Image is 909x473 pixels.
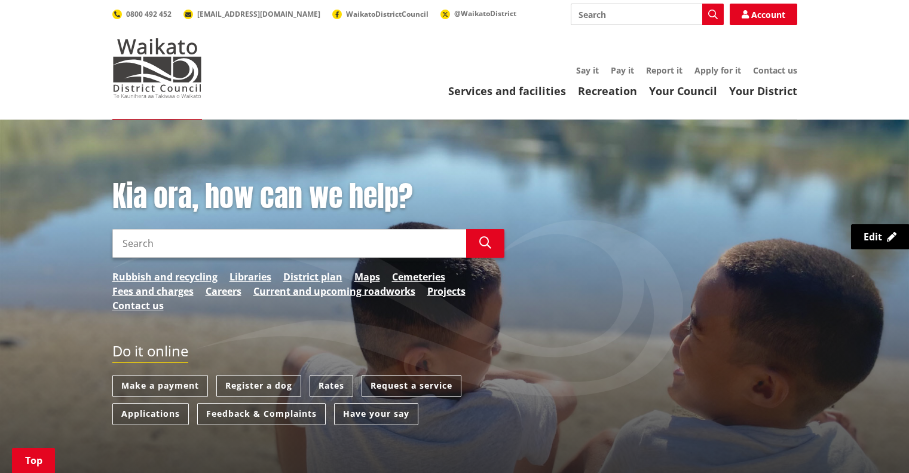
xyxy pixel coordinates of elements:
[611,65,634,76] a: Pay it
[346,9,429,19] span: WaikatoDistrictCouncil
[183,9,320,19] a: [EMAIL_ADDRESS][DOMAIN_NAME]
[112,270,218,284] a: Rubbish and recycling
[332,9,429,19] a: WaikatoDistrictCouncil
[576,65,599,76] a: Say it
[362,375,461,397] a: Request a service
[197,403,326,425] a: Feedback & Complaints
[112,403,189,425] a: Applications
[112,343,188,364] h2: Do it online
[253,284,415,298] a: Current and upcoming roadworks
[310,375,353,397] a: Rates
[354,270,380,284] a: Maps
[206,284,241,298] a: Careers
[851,224,909,249] a: Edit
[649,84,717,98] a: Your Council
[646,65,682,76] a: Report it
[448,84,566,98] a: Services and facilities
[216,375,301,397] a: Register a dog
[112,9,172,19] a: 0800 492 452
[427,284,466,298] a: Projects
[864,230,882,243] span: Edit
[454,8,516,19] span: @WaikatoDistrict
[126,9,172,19] span: 0800 492 452
[753,65,797,76] a: Contact us
[12,448,55,473] a: Top
[112,38,202,98] img: Waikato District Council - Te Kaunihera aa Takiwaa o Waikato
[694,65,741,76] a: Apply for it
[112,284,194,298] a: Fees and charges
[112,229,466,258] input: Search input
[578,84,637,98] a: Recreation
[112,179,504,214] h1: Kia ora, how can we help?
[440,8,516,19] a: @WaikatoDistrict
[283,270,342,284] a: District plan
[197,9,320,19] span: [EMAIL_ADDRESS][DOMAIN_NAME]
[112,298,164,313] a: Contact us
[392,270,445,284] a: Cemeteries
[571,4,724,25] input: Search input
[229,270,271,284] a: Libraries
[334,403,418,425] a: Have your say
[729,84,797,98] a: Your District
[112,375,208,397] a: Make a payment
[730,4,797,25] a: Account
